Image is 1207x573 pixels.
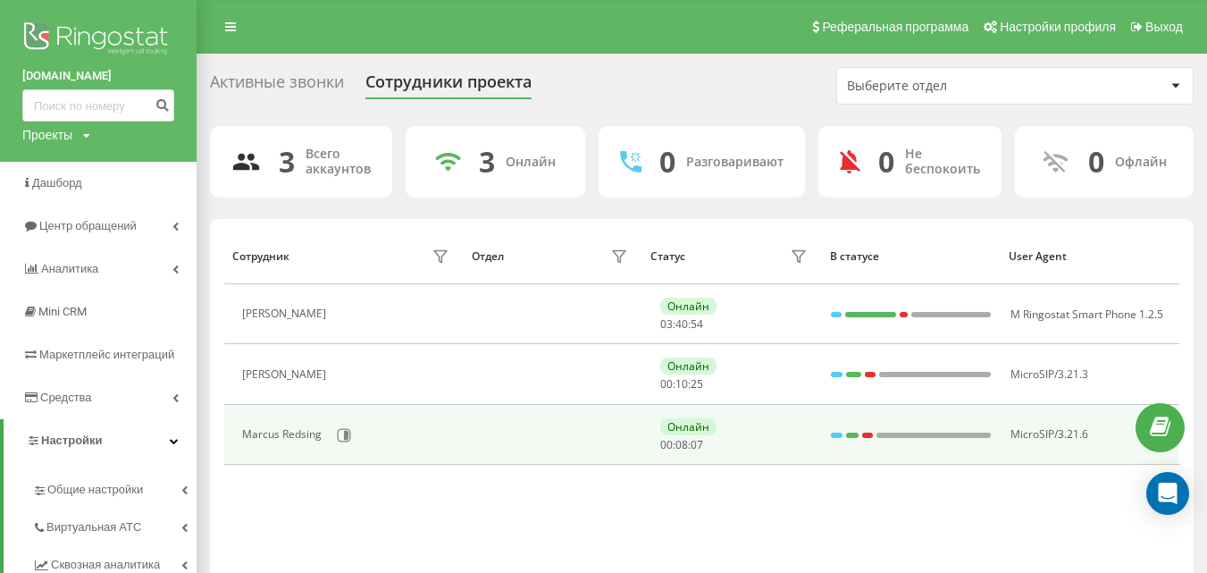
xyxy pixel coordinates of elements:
[660,378,703,391] div: : :
[38,305,87,318] span: Mini CRM
[32,176,82,190] span: Дашборд
[686,155,784,170] div: Разговаривают
[660,376,673,392] span: 00
[1145,20,1183,34] span: Выход
[39,348,174,361] span: Маркетплейс интеграций
[675,316,688,332] span: 40
[40,391,92,404] span: Средства
[472,250,504,263] div: Отдел
[41,434,103,447] span: Настройки
[1088,145,1104,179] div: 0
[479,145,495,179] div: 3
[210,72,344,100] div: Активные звонки
[650,250,685,263] div: Статус
[1010,307,1163,322] span: M Ringostat Smart Phone 1.2.5
[830,250,993,263] div: В статусе
[32,506,197,544] a: Виртуальная АТС
[659,145,675,179] div: 0
[675,376,688,392] span: 10
[905,147,980,177] div: Не беспокоить
[660,437,673,452] span: 00
[1010,367,1088,382] span: MicroSIP/3.21.3
[279,145,295,179] div: 3
[691,376,703,392] span: 25
[22,18,174,63] img: Ringostat logo
[660,418,717,435] div: Онлайн
[22,126,72,144] div: Проекты
[47,481,143,499] span: Общие настройки
[39,219,137,232] span: Центр обращений
[660,439,703,451] div: : :
[242,308,331,320] div: [PERSON_NAME]
[1115,155,1167,170] div: Офлайн
[46,518,141,536] span: Виртуальная АТС
[675,437,688,452] span: 08
[22,89,174,122] input: Поиск по номеру
[691,316,703,332] span: 54
[306,147,371,177] div: Всего аккаунтов
[1000,20,1116,34] span: Настройки профиля
[4,419,197,462] a: Настройки
[365,72,532,100] div: Сотрудники проекта
[41,262,98,275] span: Аналитика
[1010,426,1088,442] span: MicroSIP/3.21.6
[878,145,894,179] div: 0
[232,250,289,263] div: Сотрудник
[660,358,717,375] div: Онлайн
[242,368,331,381] div: [PERSON_NAME]
[1009,250,1171,263] div: User Agent
[660,298,717,315] div: Онлайн
[660,318,703,331] div: : :
[847,79,1060,94] div: Выберите отдел
[1146,472,1189,515] div: Open Intercom Messenger
[506,155,556,170] div: Онлайн
[22,67,174,85] a: [DOMAIN_NAME]
[660,316,673,332] span: 03
[32,468,197,506] a: Общие настройки
[822,20,968,34] span: Реферальная программа
[691,437,703,452] span: 07
[242,428,326,441] div: Marcus Redsing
